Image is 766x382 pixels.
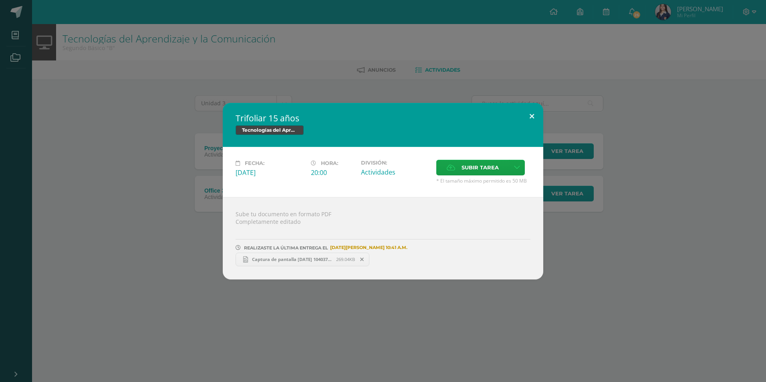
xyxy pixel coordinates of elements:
span: Tecnologías del Aprendizaje y la Comunicación [236,125,304,135]
div: [DATE] [236,168,304,177]
div: Sube tu documento en formato PDF Completamente editado [223,197,543,279]
div: 20:00 [311,168,355,177]
span: Subir tarea [462,160,499,175]
span: REALIZASTE LA ÚLTIMA ENTREGA EL [244,245,328,251]
span: Hora: [321,160,338,166]
a: Captura de pantalla [DATE] 104037.png 269.04KB [236,253,369,266]
label: División: [361,160,430,166]
span: 269.04KB [336,256,355,262]
span: Remover entrega [355,255,369,264]
button: Close (Esc) [520,103,543,130]
div: Actividades [361,168,430,177]
h2: Trifoliar 15 años [236,113,530,124]
span: * El tamaño máximo permitido es 50 MB [436,177,530,184]
span: Captura de pantalla [DATE] 104037.png [248,256,336,262]
span: Fecha: [245,160,264,166]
